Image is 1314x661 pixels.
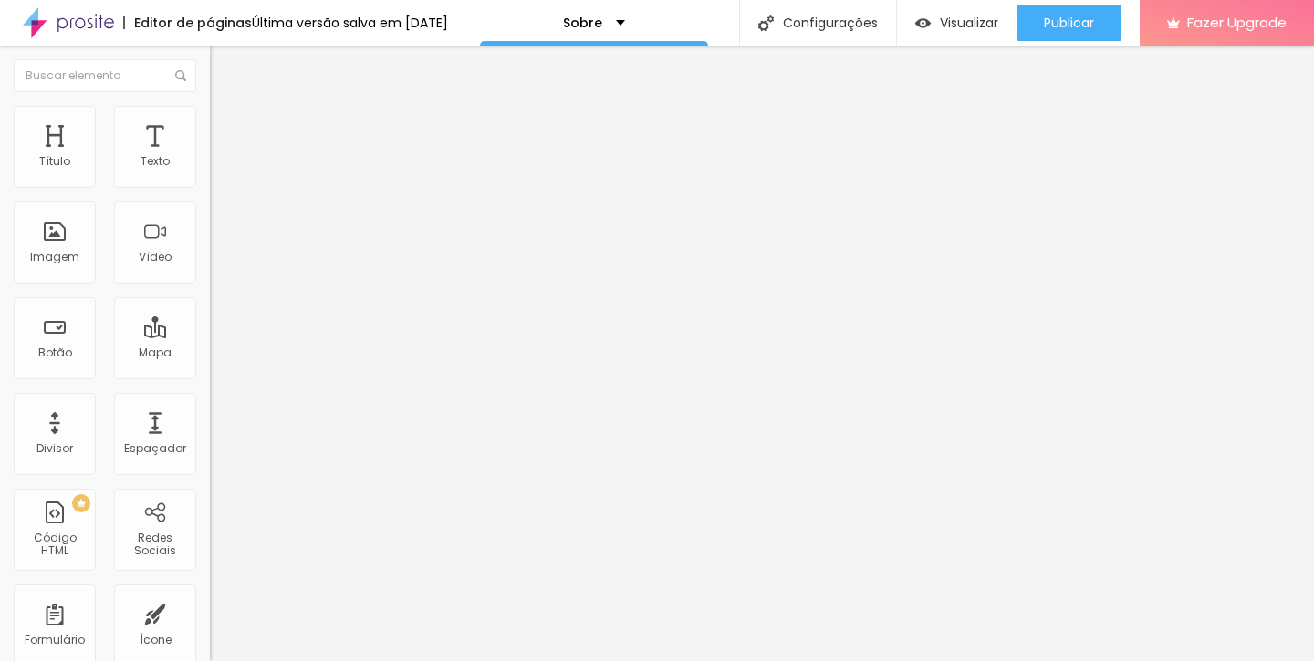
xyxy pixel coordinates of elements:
img: Icone [175,70,186,81]
div: Espaçador [124,442,186,455]
span: Fazer Upgrade [1187,15,1287,30]
div: Ícone [140,634,172,646]
div: Formulário [25,634,85,646]
div: Divisor [36,442,73,455]
div: Editor de páginas [123,16,252,29]
button: Publicar [1017,5,1121,41]
div: Vídeo [139,251,172,263]
input: Buscar elemento [14,59,196,92]
div: Título [39,155,70,168]
p: Sobre [563,16,602,29]
img: Icone [758,15,774,31]
div: Redes Sociais [119,532,191,558]
div: Botão [38,346,72,359]
div: Código HTML [18,532,90,558]
span: Visualizar [940,15,998,30]
div: Texto [141,155,170,168]
div: Última versão salva em [DATE] [252,16,448,29]
button: Visualizar [897,5,1017,41]
iframe: Editor [210,46,1314,661]
div: Mapa [139,346,172,359]
span: Publicar [1044,15,1094,30]
div: Imagem [30,251,79,263]
img: view-1.svg [915,15,931,31]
